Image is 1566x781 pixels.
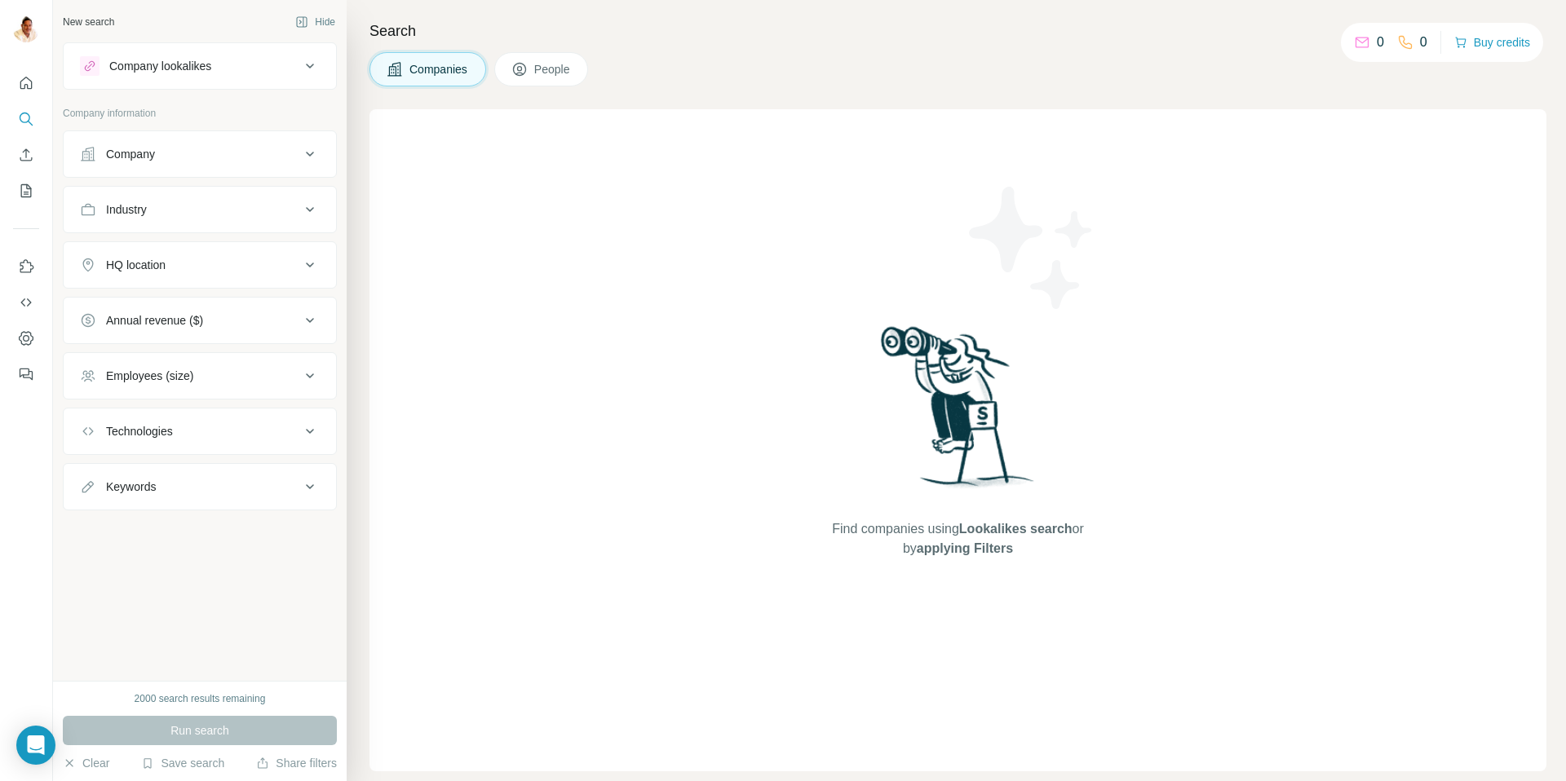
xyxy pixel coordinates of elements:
[64,301,336,340] button: Annual revenue ($)
[64,467,336,506] button: Keywords
[369,20,1546,42] h4: Search
[63,106,337,121] p: Company information
[13,68,39,98] button: Quick start
[64,46,336,86] button: Company lookalikes
[917,541,1013,555] span: applying Filters
[16,726,55,765] div: Open Intercom Messenger
[13,16,39,42] img: Avatar
[284,10,347,34] button: Hide
[13,140,39,170] button: Enrich CSV
[13,176,39,205] button: My lists
[64,245,336,285] button: HQ location
[64,356,336,395] button: Employees (size)
[63,755,109,771] button: Clear
[106,312,203,329] div: Annual revenue ($)
[13,288,39,317] button: Use Surfe API
[827,519,1088,558] span: Find companies using or by
[958,174,1105,321] img: Surfe Illustration - Stars
[64,412,336,451] button: Technologies
[106,368,193,384] div: Employees (size)
[141,755,224,771] button: Save search
[256,755,337,771] button: Share filters
[13,252,39,281] button: Use Surfe on LinkedIn
[13,360,39,389] button: Feedback
[63,15,114,29] div: New search
[1420,33,1427,52] p: 0
[106,423,173,439] div: Technologies
[13,104,39,134] button: Search
[64,135,336,174] button: Company
[409,61,469,77] span: Companies
[874,322,1043,504] img: Surfe Illustration - Woman searching with binoculars
[106,146,155,162] div: Company
[13,324,39,353] button: Dashboard
[106,257,166,273] div: HQ location
[1454,31,1530,54] button: Buy credits
[64,190,336,229] button: Industry
[109,58,211,74] div: Company lookalikes
[1377,33,1384,52] p: 0
[106,479,156,495] div: Keywords
[106,201,147,218] div: Industry
[135,691,266,706] div: 2000 search results remaining
[959,522,1073,536] span: Lookalikes search
[534,61,572,77] span: People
